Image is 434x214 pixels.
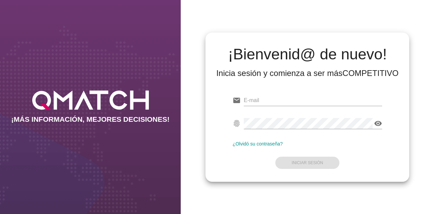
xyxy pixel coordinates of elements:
[233,141,283,147] a: ¿Olvidó su contraseña?
[216,46,399,62] h2: ¡Bienvenid@ de nuevo!
[11,115,170,123] h2: ¡MÁS INFORMACIÓN, MEJORES DECISIONES!
[342,69,398,78] strong: COMPETITIVO
[374,119,382,128] i: visibility
[244,95,382,106] input: E-mail
[233,96,241,104] i: email
[216,68,399,79] div: Inicia sesión y comienza a ser más
[233,119,241,128] i: fingerprint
